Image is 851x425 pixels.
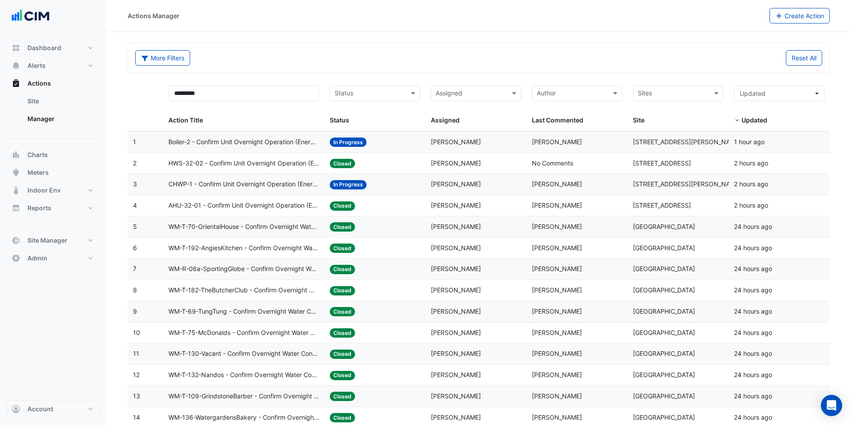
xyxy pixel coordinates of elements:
[168,307,320,317] span: WM-T-69-TungTung - Confirm Overnight Water Consumption
[330,201,355,211] span: Closed
[330,307,355,316] span: Closed
[27,79,51,88] span: Actions
[133,392,140,400] span: 13
[532,201,582,209] span: [PERSON_NAME]
[532,392,582,400] span: [PERSON_NAME]
[633,392,695,400] span: [GEOGRAPHIC_DATA]
[633,307,695,315] span: [GEOGRAPHIC_DATA]
[532,180,582,188] span: [PERSON_NAME]
[330,138,367,147] span: In Progress
[431,159,481,167] span: [PERSON_NAME]
[330,159,355,168] span: Closed
[633,286,695,294] span: [GEOGRAPHIC_DATA]
[734,307,772,315] span: 2025-09-21T10:38:42.919
[168,413,320,423] span: WM-136-WatergardensBakery - Confirm Overnight Water Consumption
[633,159,691,167] span: [STREET_ADDRESS]
[734,201,768,209] span: 2025-09-22T08:35:41.999
[734,223,772,230] span: 2025-09-21T10:39:03.282
[431,244,481,252] span: [PERSON_NAME]
[734,180,768,188] span: 2025-09-22T08:37:48.363
[12,150,20,159] app-icon: Charts
[12,204,20,212] app-icon: Reports
[431,371,481,378] span: [PERSON_NAME]
[734,159,768,167] span: 2025-09-22T08:45:32.269
[532,286,582,294] span: [PERSON_NAME]
[168,349,320,359] span: WM-T-130-Vacant - Confirm Overnight Water Consumption
[12,43,20,52] app-icon: Dashboard
[330,350,355,359] span: Closed
[734,138,765,146] span: 2025-09-22T08:59:21.309
[12,79,20,88] app-icon: Actions
[734,86,824,101] button: Updated
[168,137,320,147] span: Boiler-2 - Confirm Unit Overnight Operation (Energy Waste)
[12,186,20,195] app-icon: Indoor Env
[330,413,355,422] span: Closed
[734,244,772,252] span: 2025-09-21T10:38:59.035
[330,244,355,253] span: Closed
[133,307,137,315] span: 9
[431,329,481,336] span: [PERSON_NAME]
[734,392,772,400] span: 2025-09-21T10:38:20.241
[133,244,137,252] span: 6
[7,75,99,92] button: Actions
[330,116,349,124] span: Status
[431,138,481,146] span: [PERSON_NAME]
[633,350,695,357] span: [GEOGRAPHIC_DATA]
[633,138,741,146] span: [STREET_ADDRESS][PERSON_NAME]
[133,138,136,146] span: 1
[431,286,481,294] span: [PERSON_NAME]
[431,116,460,124] span: Assigned
[133,265,137,272] span: 7
[135,50,190,66] button: More Filters
[330,265,355,274] span: Closed
[133,350,139,357] span: 11
[431,413,481,421] span: [PERSON_NAME]
[133,180,137,188] span: 3
[330,392,355,401] span: Closed
[734,286,772,294] span: 2025-09-21T10:38:48.616
[532,350,582,357] span: [PERSON_NAME]
[734,350,772,357] span: 2025-09-21T10:38:31.352
[7,92,99,131] div: Actions
[431,223,481,230] span: [PERSON_NAME]
[27,204,51,212] span: Reports
[168,264,320,274] span: WM-R-06a-SportingGlobe - Confirm Overnight Water Consumption
[7,400,99,418] button: Account
[7,181,99,199] button: Indoor Env
[168,370,320,380] span: WM-T-132-Nandos - Confirm Overnight Water Consumption
[532,371,582,378] span: [PERSON_NAME]
[168,201,320,211] span: AHU-32-01 - Confirm Unit Overnight Operation (Energy Waste)
[7,57,99,75] button: Alerts
[7,249,99,267] button: Admin
[532,329,582,336] span: [PERSON_NAME]
[7,164,99,181] button: Meters
[633,116,644,124] span: Site
[7,232,99,249] button: Site Manager
[734,413,772,421] span: 2025-09-21T10:38:14.680
[769,8,830,24] button: Create Action
[133,159,137,167] span: 2
[133,223,137,230] span: 5
[786,50,822,66] button: Reset All
[27,405,53,413] span: Account
[168,222,320,232] span: WM-T-70-OrientalHouse - Confirm Overnight Water Consumption
[431,307,481,315] span: [PERSON_NAME]
[133,371,140,378] span: 12
[27,43,61,52] span: Dashboard
[734,265,772,272] span: 2025-09-21T10:38:53.090
[27,150,48,159] span: Charts
[633,201,691,209] span: [STREET_ADDRESS]
[633,223,695,230] span: [GEOGRAPHIC_DATA]
[633,413,695,421] span: [GEOGRAPHIC_DATA]
[532,138,582,146] span: [PERSON_NAME]
[532,265,582,272] span: [PERSON_NAME]
[532,244,582,252] span: [PERSON_NAME]
[168,158,320,169] span: HWS-32-02 - Confirm Unit Overnight Operation (Energy Waste)
[431,180,481,188] span: [PERSON_NAME]
[27,236,67,245] span: Site Manager
[330,180,367,189] span: In Progress
[740,90,765,97] span: Updated
[27,61,46,70] span: Alerts
[168,391,320,401] span: WM-T-109-GrindstoneBarber - Confirm Overnight Water Consumption
[168,179,320,189] span: CHWP-1 - Confirm Unit Overnight Operation (Energy Waste)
